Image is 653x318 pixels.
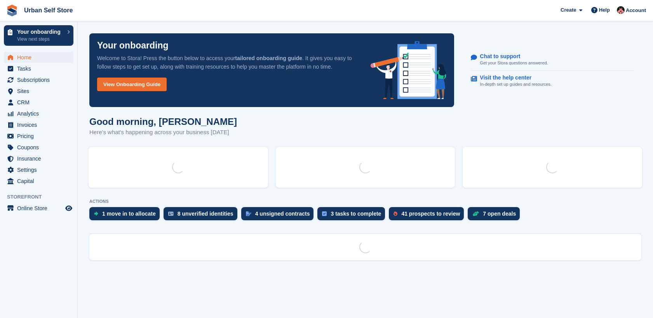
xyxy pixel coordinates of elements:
span: Coupons [17,142,64,153]
a: Your onboarding View next steps [4,25,73,46]
p: Chat to support [480,53,542,60]
span: Tasks [17,63,64,74]
p: Here's what's happening across your business [DATE] [89,128,237,137]
a: Visit the help center In-depth set up guides and resources. [471,71,634,92]
span: CRM [17,97,64,108]
a: menu [4,74,73,85]
a: View Onboarding Guide [97,78,167,91]
a: Urban Self Store [21,4,76,17]
span: Capital [17,176,64,187]
span: Help [599,6,610,14]
div: 4 unsigned contracts [255,211,310,217]
img: verify_identity-adf6edd0f0f0b5bbfe63781bf79b02c33cf7c696d77639b501bdc392416b5a36.svg [168,211,174,216]
div: 3 tasks to complete [331,211,381,217]
a: Chat to support Get your Stora questions answered. [471,49,634,71]
p: Your onboarding [97,41,169,50]
img: contract_signature_icon-13c848040528278c33f63329250d36e43548de30e8caae1d1a13099fd9432cc5.svg [246,211,251,216]
div: 7 open deals [483,211,516,217]
a: 3 tasks to complete [317,207,389,224]
div: 1 move in to allocate [102,211,156,217]
span: Home [17,52,64,63]
a: menu [4,142,73,153]
p: In-depth set up guides and resources. [480,81,552,88]
span: Pricing [17,131,64,142]
span: Invoices [17,119,64,130]
p: ACTIONS [89,199,641,204]
a: menu [4,119,73,130]
p: View next steps [17,36,63,43]
a: 41 prospects to review [389,207,468,224]
img: stora-icon-8386f47178a22dfd0bd8f6a31ec36ba5ce8667c1dd55bd0f319d3a0aa187defe.svg [6,5,18,16]
div: 41 prospects to review [401,211,460,217]
a: menu [4,203,73,214]
span: Sites [17,86,64,97]
span: Settings [17,164,64,175]
span: Analytics [17,108,64,119]
h1: Good morning, [PERSON_NAME] [89,116,237,127]
a: menu [4,63,73,74]
p: Welcome to Stora! Press the button below to access your . It gives you easy to follow steps to ge... [97,54,358,71]
a: Preview store [64,204,73,213]
span: Storefront [7,193,77,201]
span: Account [626,7,646,14]
img: move_ins_to_allocate_icon-fdf77a2bb77ea45bf5b3d319d69a93e2d87916cf1d5bf7949dd705db3b84f3ca.svg [94,211,98,216]
a: 4 unsigned contracts [241,207,318,224]
span: Online Store [17,203,64,214]
p: Visit the help center [480,74,545,81]
span: Create [561,6,576,14]
img: task-75834270c22a3079a89374b754ae025e5fb1db73e45f91037f5363f120a921f8.svg [322,211,327,216]
a: menu [4,176,73,187]
img: prospect-51fa495bee0391a8d652442698ab0144808aea92771e9ea1ae160a38d050c398.svg [394,211,397,216]
img: onboarding-info-6c161a55d2c0e0a8cae90662b2fe09162a5109e8cc188191df67fb4f79e88e88.svg [371,41,447,99]
span: Subscriptions [17,74,64,85]
img: deal-1b604bf984904fb50ccaf53a9ad4b4a5d6e5aea283cecdc64d6e3604feb123c2.svg [472,211,479,216]
a: menu [4,52,73,63]
a: menu [4,153,73,164]
span: Insurance [17,153,64,164]
div: 8 unverified identities [178,211,233,217]
a: menu [4,131,73,142]
img: Josh Marshall [617,6,625,14]
a: 8 unverified identities [164,207,241,224]
a: menu [4,86,73,97]
a: menu [4,97,73,108]
a: menu [4,164,73,175]
strong: tailored onboarding guide [235,55,302,61]
a: 7 open deals [468,207,524,224]
p: Your onboarding [17,29,63,35]
a: 1 move in to allocate [89,207,164,224]
a: menu [4,108,73,119]
p: Get your Stora questions answered. [480,60,548,66]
